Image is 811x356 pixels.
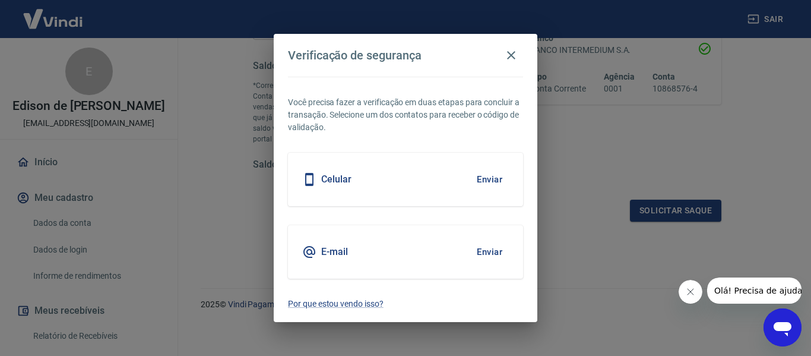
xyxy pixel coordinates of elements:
p: Você precisa fazer a verificação em duas etapas para concluir a transação. Selecione um dos conta... [288,96,523,134]
h4: Verificação de segurança [288,48,422,62]
span: Olá! Precisa de ajuda? [7,8,100,18]
h5: E-mail [321,246,348,258]
button: Enviar [470,240,509,264]
button: Enviar [470,167,509,192]
h5: Celular [321,174,351,185]
iframe: Botão para abrir a janela de mensagens [764,308,802,346]
iframe: Fechar mensagem [679,280,702,304]
a: Por que estou vendo isso? [288,298,523,310]
iframe: Mensagem da empresa [707,278,802,304]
